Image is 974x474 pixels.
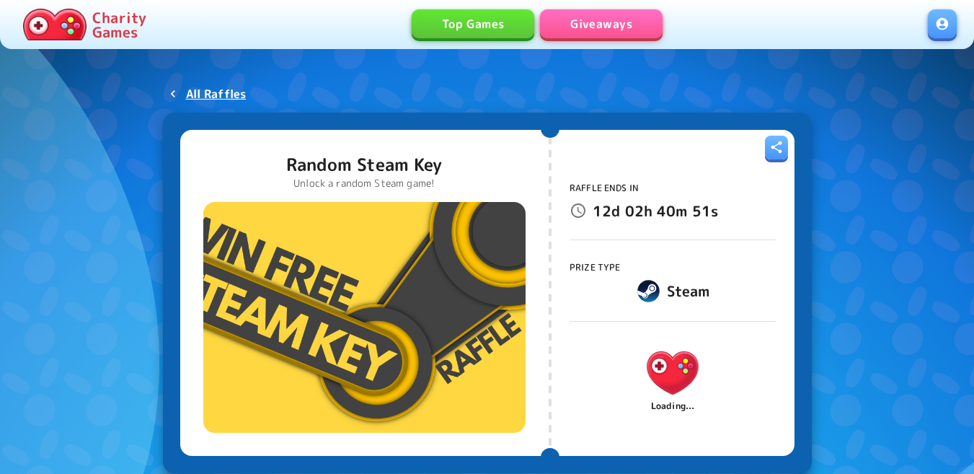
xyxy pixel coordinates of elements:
[412,9,534,38] a: Top Games
[593,199,718,222] p: 12d 02h 40m 51s
[92,10,146,39] p: Charity Games
[570,182,639,194] span: Raffle Ends In
[667,279,710,302] h6: Steam
[286,153,442,176] p: Random Steam Key
[540,9,663,38] a: Giveaways
[639,338,707,407] img: Charity.Games
[186,85,247,102] p: All Raffles
[203,202,526,433] img: Random Steam Key
[570,261,621,273] span: Prize Type
[17,6,152,43] a: Charity Games
[286,176,442,190] p: Unlock a random Steam game!
[23,9,87,40] img: Charity.Games
[163,81,252,107] a: All Raffles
